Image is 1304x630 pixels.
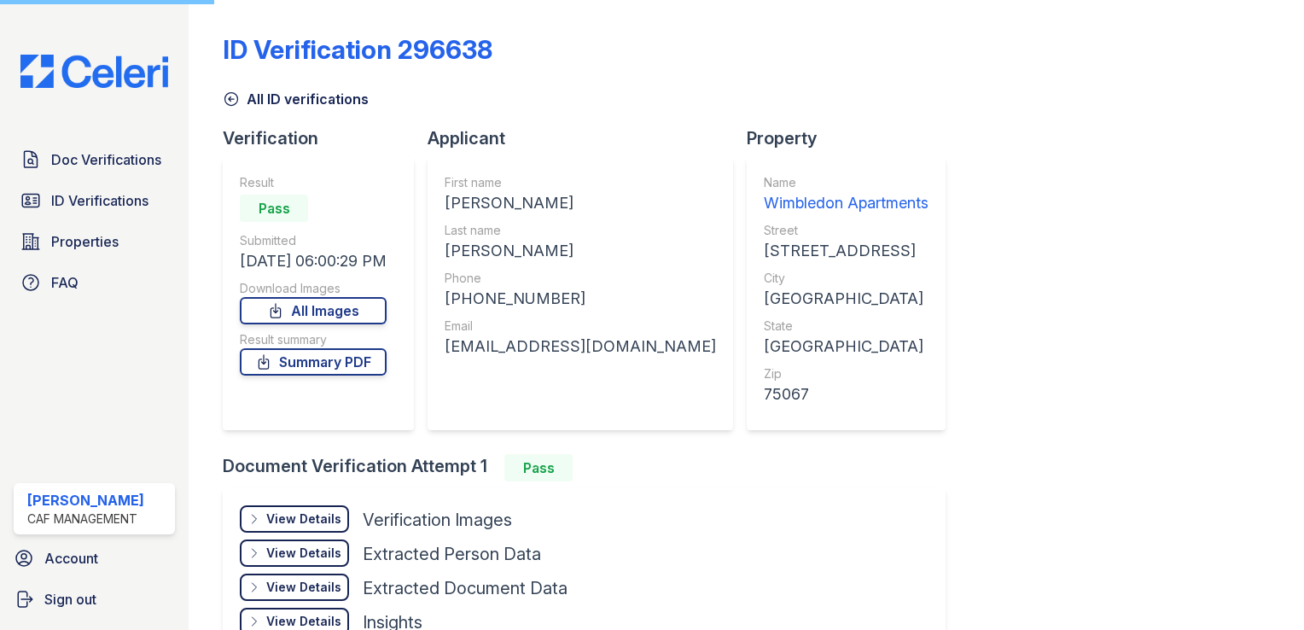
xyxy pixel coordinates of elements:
[445,318,716,335] div: Email
[240,174,387,191] div: Result
[764,382,929,406] div: 75067
[764,174,929,215] a: Name Wimbledon Apartments
[363,576,568,600] div: Extracted Document Data
[764,335,929,359] div: [GEOGRAPHIC_DATA]
[51,190,148,211] span: ID Verifications
[764,365,929,382] div: Zip
[764,191,929,215] div: Wimbledon Apartments
[44,548,98,569] span: Account
[363,542,541,566] div: Extracted Person Data
[7,582,182,616] a: Sign out
[223,34,492,65] div: ID Verification 296638
[14,184,175,218] a: ID Verifications
[445,174,716,191] div: First name
[445,191,716,215] div: [PERSON_NAME]
[14,265,175,300] a: FAQ
[363,508,512,532] div: Verification Images
[445,239,716,263] div: [PERSON_NAME]
[266,545,341,562] div: View Details
[764,318,929,335] div: State
[240,280,387,297] div: Download Images
[1232,562,1287,613] iframe: chat widget
[27,490,144,510] div: [PERSON_NAME]
[240,232,387,249] div: Submitted
[266,579,341,596] div: View Details
[223,89,369,109] a: All ID verifications
[764,239,929,263] div: [STREET_ADDRESS]
[747,126,959,150] div: Property
[445,287,716,311] div: [PHONE_NUMBER]
[223,126,428,150] div: Verification
[51,272,79,293] span: FAQ
[223,454,959,481] div: Document Verification Attempt 1
[240,348,387,376] a: Summary PDF
[428,126,747,150] div: Applicant
[764,174,929,191] div: Name
[14,225,175,259] a: Properties
[445,222,716,239] div: Last name
[7,541,182,575] a: Account
[266,613,341,630] div: View Details
[764,270,929,287] div: City
[27,510,144,528] div: CAF Management
[504,454,573,481] div: Pass
[240,249,387,273] div: [DATE] 06:00:29 PM
[240,297,387,324] a: All Images
[51,231,119,252] span: Properties
[445,335,716,359] div: [EMAIL_ADDRESS][DOMAIN_NAME]
[7,55,182,88] img: CE_Logo_Blue-a8612792a0a2168367f1c8372b55b34899dd931a85d93a1a3d3e32e68fde9ad4.png
[764,287,929,311] div: [GEOGRAPHIC_DATA]
[44,589,96,610] span: Sign out
[51,149,161,170] span: Doc Verifications
[764,222,929,239] div: Street
[240,331,387,348] div: Result summary
[266,510,341,528] div: View Details
[445,270,716,287] div: Phone
[240,195,308,222] div: Pass
[14,143,175,177] a: Doc Verifications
